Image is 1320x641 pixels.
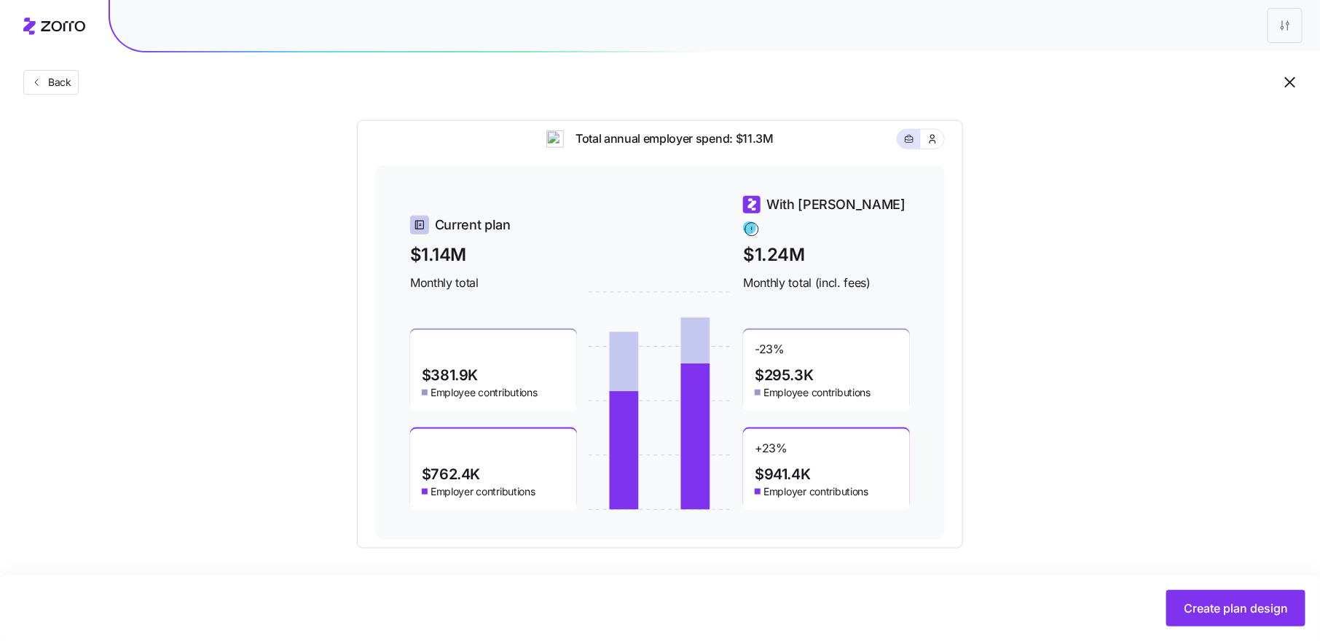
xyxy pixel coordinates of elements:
span: $762.4K [422,467,480,481]
button: Back [23,70,79,95]
span: $381.9K [422,368,478,382]
span: Back [42,75,71,90]
span: $295.3K [755,368,813,382]
span: $941.4K [755,467,810,481]
span: $1.14M [410,241,577,268]
span: Monthly total (incl. fees) [743,274,910,292]
span: Employer contributions [431,484,535,499]
span: Monthly total [410,274,577,292]
span: Create plan design [1184,599,1288,617]
span: With [PERSON_NAME] [766,194,905,215]
span: $1.24M [743,241,910,268]
button: Create plan design [1166,590,1305,626]
span: Employer contributions [763,484,868,499]
img: ai-icon.png [546,130,564,148]
span: -23 % [755,342,785,365]
span: Current plan [435,215,511,235]
span: + 23 % [755,441,787,464]
span: Employee contributions [763,385,871,400]
span: Employee contributions [431,385,538,400]
span: Total annual employer spend: $11.3M [564,130,774,148]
